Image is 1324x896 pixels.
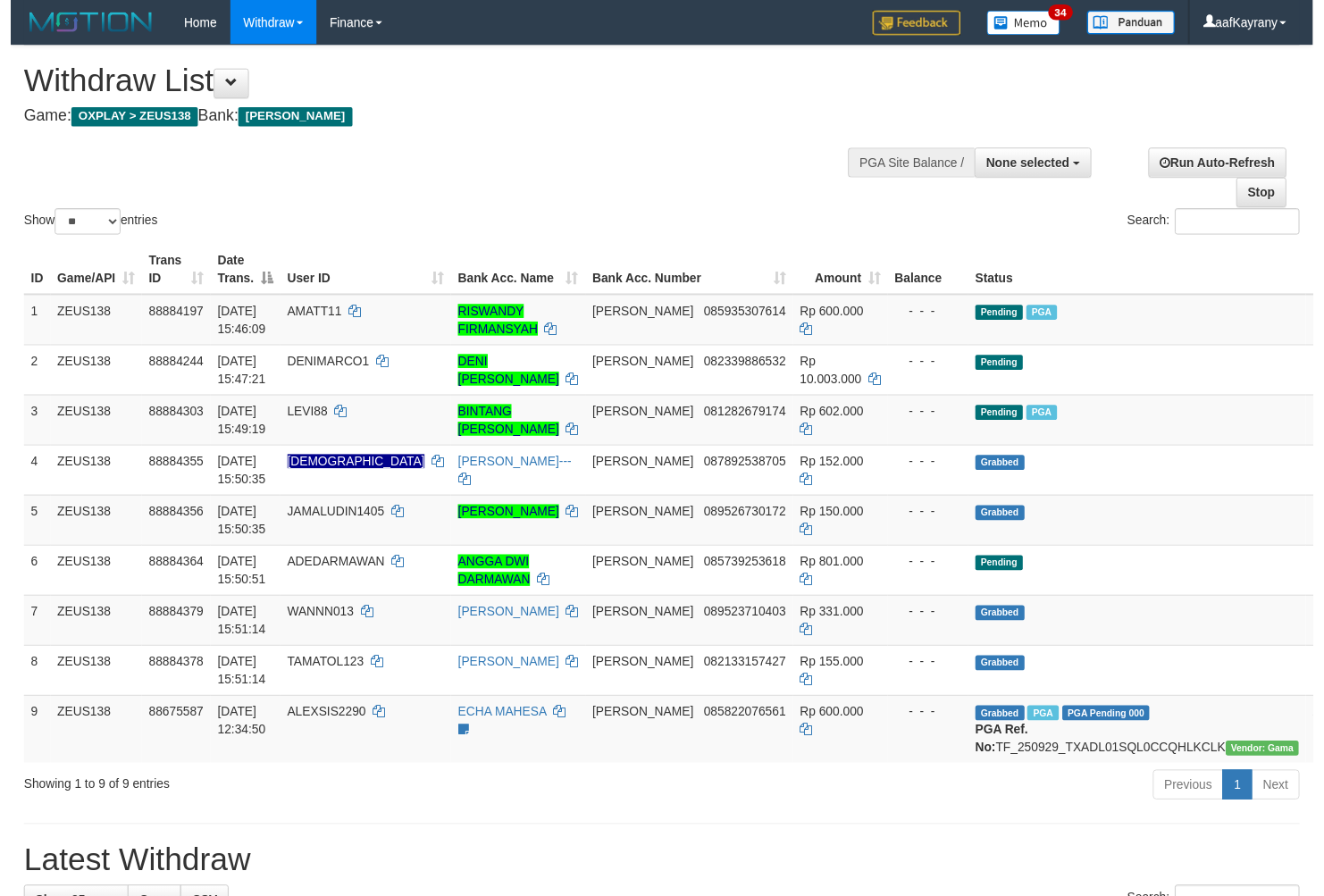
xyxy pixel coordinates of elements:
span: 88675587 [140,716,196,731]
span: Grabbed [981,615,1031,631]
span: Copy 082339886532 to clipboard [705,360,788,374]
span: [PERSON_NAME] [591,462,694,476]
span: 88884356 [140,513,196,527]
span: Grabbed [981,666,1031,682]
span: Rp 600.000 [802,309,867,323]
a: DENI [PERSON_NAME] [455,360,557,392]
td: 1 [13,299,40,351]
button: None selected [980,150,1099,180]
span: Pending [981,361,1029,376]
span: [DATE] 15:49:19 [210,411,259,443]
span: DENIMARCO1 [281,360,365,374]
span: Copy 089523710403 to clipboard [705,615,788,629]
th: ID [13,248,40,299]
label: Search: [1135,212,1311,239]
div: - - - [899,511,967,529]
div: - - - [899,409,967,427]
span: None selected [992,158,1077,172]
span: [PERSON_NAME] [591,360,694,374]
img: Feedback.jpg [876,11,966,36]
td: ZEUS138 [40,401,133,452]
label: Show entries [13,212,149,239]
img: MOTION_logo.png [13,9,149,36]
span: 88884378 [140,666,196,680]
td: 4 [13,452,40,503]
th: Game/API: activate to sort column ascending [40,248,133,299]
span: [PERSON_NAME] [591,666,694,680]
div: - - - [899,562,967,580]
span: [DATE] 15:51:14 [210,666,259,698]
select: Showentries [45,212,112,239]
div: PGA Site Balance / [851,150,980,180]
td: ZEUS138 [40,452,133,503]
td: 3 [13,401,40,452]
span: 88884355 [140,462,196,476]
span: Copy 085822076561 to clipboard [705,716,788,731]
span: Marked by aafanarl [1033,310,1064,325]
div: - - - [899,460,967,478]
span: [DATE] 15:46:09 [210,309,259,341]
span: OXPLAY > ZEUS138 [62,109,190,129]
input: Search: [1184,212,1311,239]
td: ZEUS138 [40,605,133,656]
span: Copy 085739253618 to clipboard [705,564,788,578]
span: Rp 600.000 [802,716,867,731]
span: Marked by aafpengsreynich [1034,717,1065,733]
span: [PERSON_NAME] [591,615,694,629]
span: [DATE] 15:50:35 [210,513,259,545]
th: Trans ID: activate to sort column ascending [133,248,203,299]
td: TF_250929_TXADL01SQL0CCQHLKCLK [974,707,1318,775]
div: - - - [899,307,967,325]
span: Rp 10.003.000 [802,360,865,392]
h1: Withdraw List [13,64,865,100]
span: Rp 150.000 [802,513,867,527]
a: ANGGA DWI DARMAWAN [455,564,528,596]
span: Vendor URL: https://trx31.1velocity.biz [1236,753,1311,768]
span: [PERSON_NAME] [591,716,694,731]
h4: Game: Bank: [13,109,865,127]
span: [PERSON_NAME] [591,411,694,425]
td: ZEUS138 [40,299,133,351]
a: [PERSON_NAME] [455,513,557,527]
span: Copy 089526730172 to clipboard [705,513,788,527]
span: Grabbed [981,717,1031,733]
span: [PERSON_NAME] [231,109,347,129]
a: Previous [1161,783,1233,813]
th: Status [974,248,1318,299]
td: 8 [13,656,40,707]
td: ZEUS138 [40,554,133,605]
h1: Latest Withdraw [13,856,1311,892]
span: 88884303 [140,411,196,425]
a: Run Auto-Refresh [1157,150,1297,180]
span: [DATE] 15:50:35 [210,462,259,494]
img: Button%20Memo.svg [993,11,1068,36]
span: JAMALUDIN1405 [281,513,381,527]
a: [PERSON_NAME] [455,666,557,680]
a: BINTANG [PERSON_NAME] [455,411,557,443]
div: - - - [899,358,967,376]
td: 9 [13,707,40,775]
span: WANNN013 [281,615,349,629]
span: [DATE] 15:50:51 [210,564,259,596]
a: ECHA MAHESA [455,716,544,731]
span: Copy 085935307614 to clipboard [705,309,788,323]
span: [DATE] 12:34:50 [210,716,259,749]
span: Copy 087892538705 to clipboard [705,462,788,476]
div: Showing 1 to 9 of 9 entries [13,781,539,806]
th: Balance [892,248,974,299]
span: Rp 602.000 [802,411,867,425]
td: ZEUS138 [40,503,133,554]
span: PGA Pending [1069,717,1159,733]
td: 6 [13,554,40,605]
span: [PERSON_NAME] [591,309,694,323]
span: 88884364 [140,564,196,578]
span: TAMATOL123 [281,666,359,680]
span: Copy 082133157427 to clipboard [705,666,788,680]
span: Nama rekening ada tanda titik/strip, harap diedit [281,462,422,476]
span: AMATT11 [281,309,337,323]
span: Grabbed [981,514,1031,529]
span: Pending [981,565,1029,580]
td: ZEUS138 [40,656,133,707]
th: Date Trans.: activate to sort column descending [203,248,273,299]
span: Rp 155.000 [802,666,867,680]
